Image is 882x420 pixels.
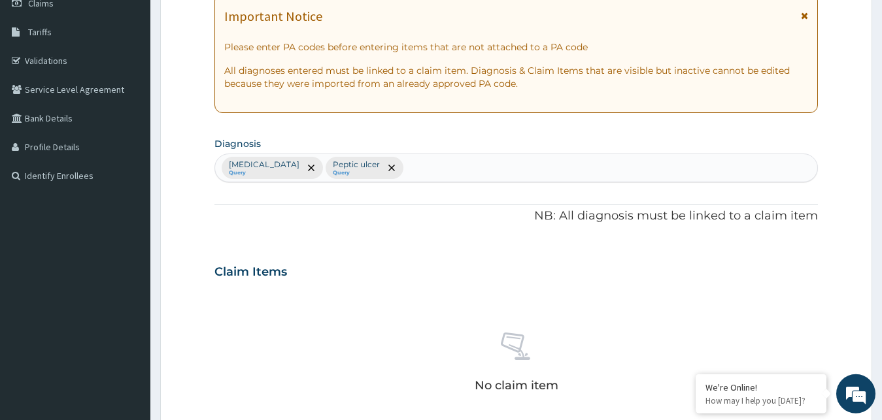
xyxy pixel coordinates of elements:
[214,7,246,38] div: Minimize live chat window
[24,65,53,98] img: d_794563401_company_1708531726252_794563401
[229,170,299,176] small: Query
[28,26,52,38] span: Tariffs
[76,127,180,259] span: We're online!
[7,281,249,327] textarea: Type your message and hit 'Enter'
[68,73,220,90] div: Chat with us now
[214,137,261,150] label: Diagnosis
[333,170,380,176] small: Query
[229,159,299,170] p: [MEDICAL_DATA]
[386,162,398,174] span: remove selection option
[214,208,819,225] p: NB: All diagnosis must be linked to a claim item
[305,162,317,174] span: remove selection option
[224,64,809,90] p: All diagnoses entered must be linked to a claim item. Diagnosis & Claim Items that are visible bu...
[224,40,809,54] p: Please enter PA codes before entering items that are not attached to a PA code
[224,9,322,24] h1: Important Notice
[475,379,558,392] p: No claim item
[333,159,380,170] p: Peptic ulcer
[214,265,287,280] h3: Claim Items
[705,381,817,393] div: We're Online!
[705,395,817,406] p: How may I help you today?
